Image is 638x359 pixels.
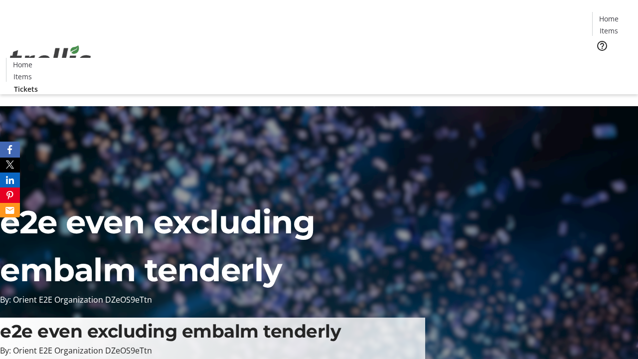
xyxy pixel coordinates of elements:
span: Items [13,71,32,82]
button: Help [592,36,612,56]
span: Home [13,59,32,70]
a: Tickets [6,84,46,94]
span: Home [599,13,619,24]
a: Home [6,59,38,70]
img: Orient E2E Organization DZeOS9eTtn's Logo [6,34,95,84]
span: Tickets [600,58,624,68]
a: Tickets [592,58,632,68]
span: Tickets [14,84,38,94]
a: Items [593,25,625,36]
a: Items [6,71,38,82]
a: Home [593,13,625,24]
span: Items [600,25,618,36]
